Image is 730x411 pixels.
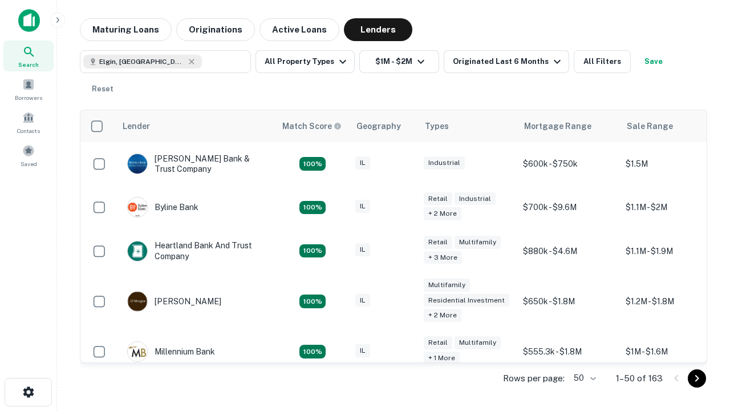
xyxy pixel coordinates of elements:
[453,55,564,68] div: Originated Last 6 Months
[620,142,723,186] td: $1.5M
[18,60,39,69] span: Search
[127,154,264,174] div: [PERSON_NAME] Bank & Trust Company
[84,78,121,100] button: Reset
[425,119,449,133] div: Types
[21,159,37,168] span: Saved
[275,110,350,142] th: Capitalize uses an advanced AI algorithm to match your search with the best lender. The match sco...
[424,279,470,292] div: Multifamily
[517,110,620,142] th: Mortgage Range
[418,110,517,142] th: Types
[359,50,439,73] button: $1M - $2M
[424,207,461,220] div: + 2 more
[17,126,40,135] span: Contacts
[424,336,452,349] div: Retail
[355,344,370,357] div: IL
[517,142,620,186] td: $600k - $750k
[517,229,620,272] td: $880k - $4.6M
[424,251,462,264] div: + 3 more
[355,200,370,213] div: IL
[299,295,326,308] div: Matching Properties: 24, hasApolloMatch: undefined
[424,352,460,365] div: + 1 more
[569,370,598,386] div: 50
[424,236,452,249] div: Retail
[673,283,730,338] iframe: Chat Widget
[620,110,723,142] th: Sale Range
[127,291,221,312] div: [PERSON_NAME]
[282,120,339,132] h6: Match Score
[574,50,631,73] button: All Filters
[128,292,147,311] img: picture
[255,50,355,73] button: All Property Types
[3,41,54,71] a: Search
[517,186,620,229] td: $700k - $9.6M
[620,186,723,229] td: $1.1M - $2M
[635,50,672,73] button: Save your search to get updates of matches that match your search criteria.
[444,50,569,73] button: Originated Last 6 Months
[620,330,723,373] td: $1M - $1.6M
[424,309,461,322] div: + 2 more
[616,372,663,385] p: 1–50 of 163
[344,18,412,41] button: Lenders
[627,119,673,133] div: Sale Range
[688,369,706,388] button: Go to next page
[299,244,326,258] div: Matching Properties: 20, hasApolloMatch: undefined
[3,107,54,138] a: Contacts
[3,74,54,104] a: Borrowers
[424,192,452,205] div: Retail
[455,236,501,249] div: Multifamily
[127,341,215,362] div: Millennium Bank
[259,18,339,41] button: Active Loans
[424,294,509,307] div: Residential Investment
[128,198,147,217] img: picture
[524,119,591,133] div: Mortgage Range
[128,154,147,174] img: picture
[424,156,465,170] div: Industrial
[355,243,370,256] div: IL
[455,192,496,205] div: Industrial
[503,372,565,385] p: Rows per page:
[127,240,264,261] div: Heartland Bank And Trust Company
[127,197,198,217] div: Byline Bank
[620,229,723,272] td: $1.1M - $1.9M
[517,330,620,373] td: $555.3k - $1.8M
[3,140,54,171] a: Saved
[128,342,147,361] img: picture
[299,157,326,171] div: Matching Properties: 28, hasApolloMatch: undefined
[176,18,255,41] button: Originations
[350,110,418,142] th: Geography
[99,57,185,67] span: Elgin, [GEOGRAPHIC_DATA], [GEOGRAPHIC_DATA]
[123,119,150,133] div: Lender
[18,9,40,32] img: capitalize-icon.png
[517,273,620,331] td: $650k - $1.8M
[455,336,501,349] div: Multifamily
[80,18,172,41] button: Maturing Loans
[299,201,326,215] div: Matching Properties: 18, hasApolloMatch: undefined
[356,119,401,133] div: Geography
[355,294,370,307] div: IL
[355,156,370,170] div: IL
[620,273,723,331] td: $1.2M - $1.8M
[128,241,147,261] img: picture
[299,345,326,358] div: Matching Properties: 16, hasApolloMatch: undefined
[282,120,342,132] div: Capitalize uses an advanced AI algorithm to match your search with the best lender. The match sco...
[15,93,42,102] span: Borrowers
[116,110,275,142] th: Lender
